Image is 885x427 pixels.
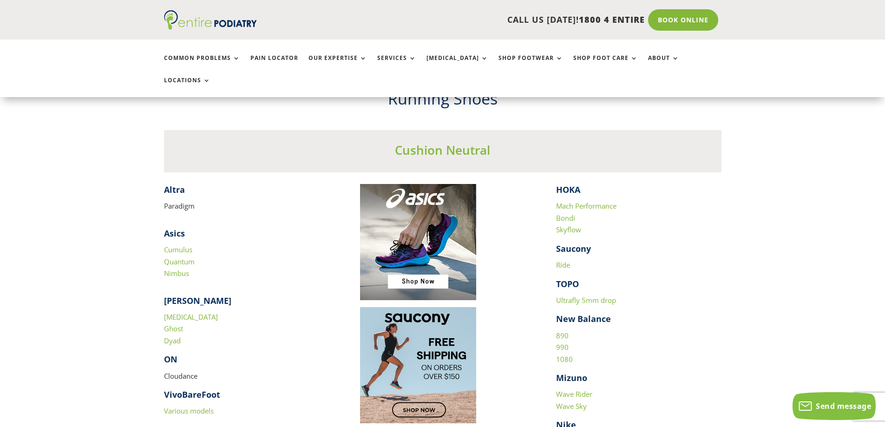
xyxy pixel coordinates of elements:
[556,260,570,269] a: Ride
[164,10,257,30] img: logo (1)
[556,389,592,399] a: Wave Rider
[164,245,192,254] a: Cumulus
[164,269,189,278] a: Nimbus
[164,295,231,306] strong: [PERSON_NAME]
[793,392,876,420] button: Send message
[556,372,587,383] strong: Mizuno
[164,55,240,75] a: Common Problems
[556,331,569,340] a: 890
[164,354,177,365] strong: ON
[164,336,181,345] a: Dyad
[164,228,185,239] strong: Asics
[816,401,871,411] span: Send message
[164,184,185,195] strong: Altra
[579,14,645,25] span: 1800 4 ENTIRE
[164,142,721,163] h3: Cushion Neutral
[360,184,476,300] img: Image to click to buy ASIC shoes online
[164,200,329,212] p: Paradigm
[164,184,329,200] h4: ​
[377,55,416,75] a: Services
[556,355,573,364] a: 1080
[164,406,214,415] a: Various models
[556,225,581,234] a: Skyflow
[648,55,679,75] a: About
[164,324,183,333] a: Ghost
[250,55,298,75] a: Pain Locator
[308,55,367,75] a: Our Expertise
[556,278,579,289] strong: TOPO
[556,401,587,411] a: Wave Sky
[556,313,611,324] strong: New Balance
[164,257,195,266] a: Quantum
[498,55,563,75] a: Shop Footwear
[556,342,569,352] a: 990
[164,389,220,400] strong: VivoBareFoot
[556,213,575,223] a: Bondi
[164,22,257,32] a: Entire Podiatry
[556,201,616,210] a: Mach Performance
[556,243,591,254] strong: Saucony
[426,55,488,75] a: [MEDICAL_DATA]
[164,88,721,115] h2: Running Shoes
[573,55,638,75] a: Shop Foot Care
[164,370,329,389] p: Cloudance
[556,296,616,305] a: Ultrafly 5mm drop
[164,312,218,322] a: [MEDICAL_DATA]
[556,184,580,195] strong: HOKA
[648,9,718,31] a: Book Online
[293,14,645,26] p: CALL US [DATE]!
[164,77,210,97] a: Locations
